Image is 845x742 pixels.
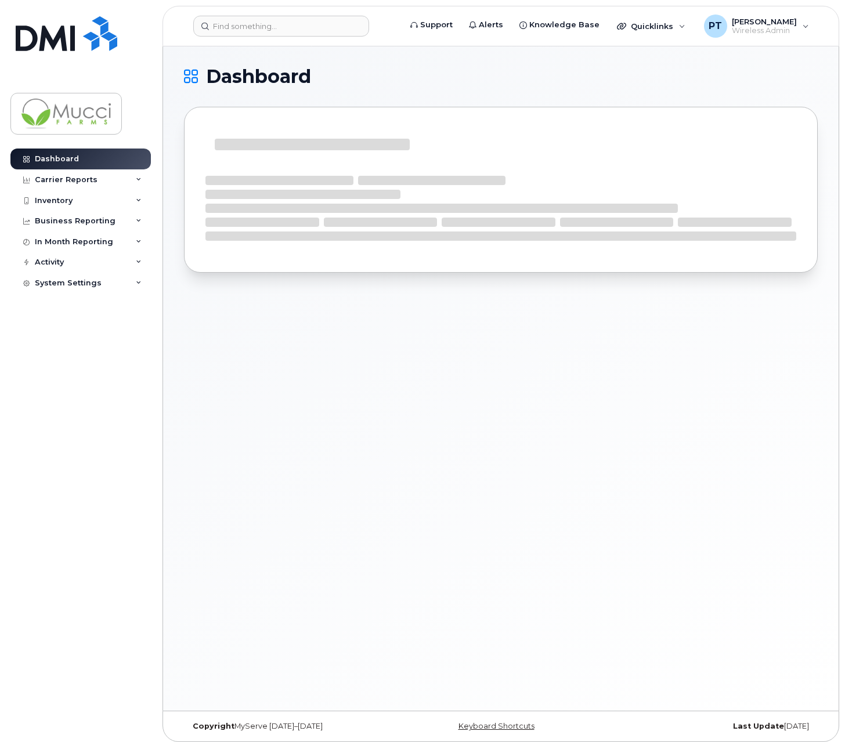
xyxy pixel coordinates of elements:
[458,722,535,730] a: Keyboard Shortcuts
[206,68,311,85] span: Dashboard
[733,722,784,730] strong: Last Update
[606,722,818,731] div: [DATE]
[184,722,395,731] div: MyServe [DATE]–[DATE]
[193,722,234,730] strong: Copyright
